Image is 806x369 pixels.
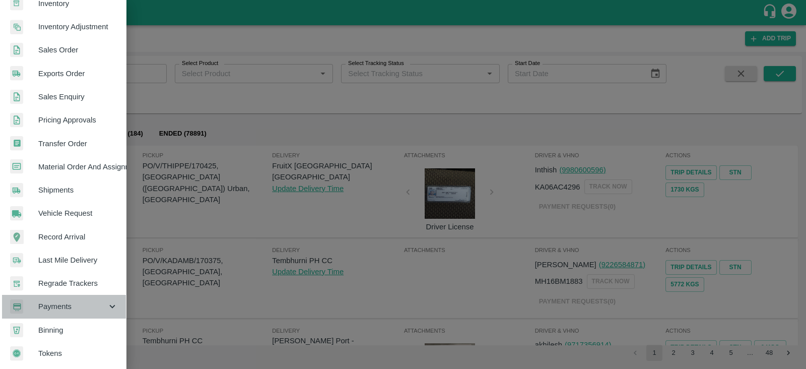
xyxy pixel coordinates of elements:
span: Record Arrival [38,231,118,242]
img: inventory [10,20,23,34]
img: sales [10,43,23,57]
span: Shipments [38,184,118,196]
span: Sales Order [38,44,118,55]
span: Transfer Order [38,138,118,149]
span: Pricing Approvals [38,114,118,126]
img: recordArrival [10,230,24,244]
img: whTracker [10,276,23,291]
span: Regrade Trackers [38,278,118,289]
img: centralMaterial [10,159,23,174]
img: delivery [10,253,23,268]
span: Sales Enquiry [38,91,118,102]
span: Last Mile Delivery [38,255,118,266]
img: bin [10,323,23,337]
span: Exports Order [38,68,118,79]
span: Binning [38,325,118,336]
span: Material Order And Assignment [38,161,118,172]
img: whTransfer [10,136,23,151]
img: payment [10,299,23,314]
img: sales [10,90,23,104]
span: Inventory Adjustment [38,21,118,32]
img: shipments [10,183,23,198]
span: Vehicle Request [38,208,118,219]
img: shipments [10,66,23,81]
span: Payments [38,301,107,312]
img: vehicle [10,206,23,221]
img: tokens [10,346,23,361]
span: Tokens [38,348,118,359]
img: sales [10,113,23,128]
